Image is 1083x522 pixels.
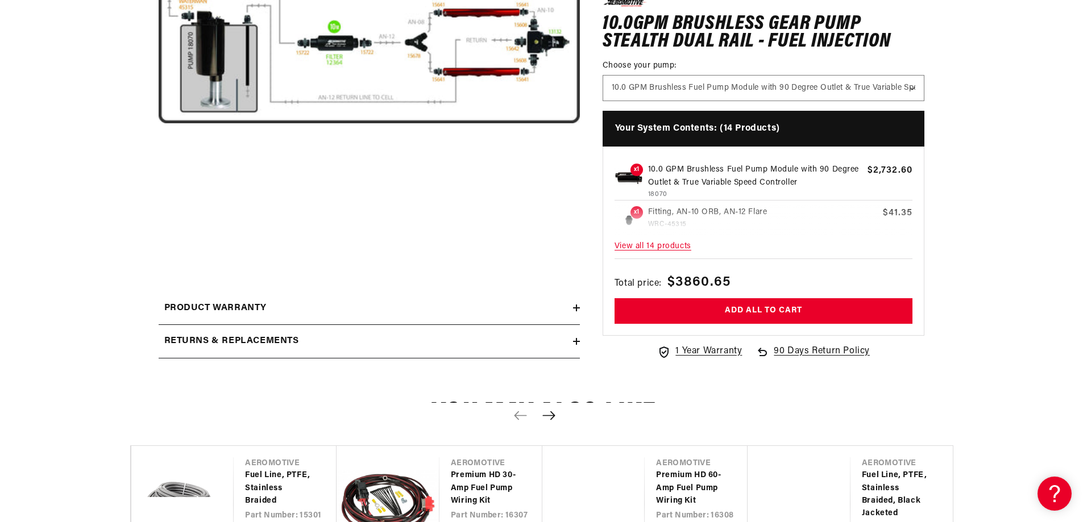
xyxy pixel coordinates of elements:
[630,164,643,176] span: x1
[159,325,580,358] summary: Returns & replacements
[603,59,925,71] label: Choose your pump:
[656,469,725,507] a: Premium HD 60-Amp Fuel Pump Wiring Kit
[603,110,925,147] h4: Your System Contents: (14 Products)
[667,272,731,293] span: $3860.65
[508,403,533,428] button: Previous slide
[537,403,562,428] button: Next slide
[648,164,863,189] p: 10.0 GPM Brushless Fuel Pump Module with 90 Degree Outlet & True Variable Speed Controller
[451,469,520,507] a: Premium HD 30-Amp Fuel Pump Wiring Kit
[159,292,580,325] summary: Product warranty
[615,298,913,324] button: Add all to cart
[862,469,931,520] a: Fuel Line, PTFE, Stainless Braided, Black Jacketed
[774,344,870,370] span: 90 Days Return Policy
[603,15,925,51] h1: 10.0GPM Brushless Gear Pump Stealth Dual Rail - Fuel Injection
[657,344,742,358] a: 1 Year Warranty
[648,189,863,200] p: 18070
[615,234,913,258] span: View all 14 products
[868,164,912,177] span: $2,732.60
[164,301,267,316] h2: Product warranty
[245,469,314,507] a: Fuel Line, PTFE, Stainless Braided
[615,164,913,201] a: 10.0 GPM Brushless Fuel Pump Module with 90 Degree Outlet & True Variable Speed Controller x1 10....
[756,344,870,370] a: 90 Days Return Policy
[615,277,662,291] span: Total price:
[675,344,742,358] span: 1 Year Warranty
[130,402,953,428] h2: You may also like
[164,334,299,349] h2: Returns & replacements
[615,164,643,192] img: 10.0 GPM Brushless Fuel Pump Module with 90 Degree Outlet & True Variable Speed Controller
